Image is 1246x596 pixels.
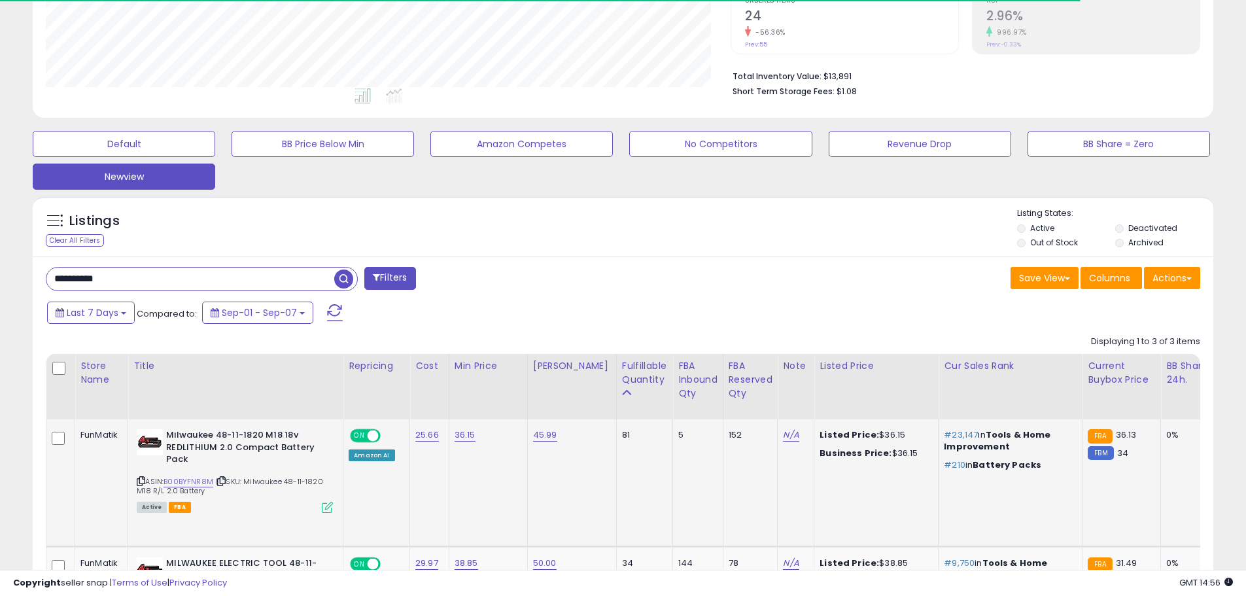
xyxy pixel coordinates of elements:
small: 996.97% [992,27,1027,37]
b: Short Term Storage Fees: [733,86,835,97]
div: Amazon AI [349,449,394,461]
div: Clear All Filters [46,234,104,247]
a: N/A [783,557,799,570]
b: Listed Price: [820,557,879,569]
span: FBA [169,502,191,513]
small: -56.36% [751,27,786,37]
span: #23,147 [944,429,978,441]
div: $36.15 [820,429,928,441]
span: 36.13 [1116,429,1137,441]
div: FBA inbound Qty [678,359,718,400]
small: FBM [1088,446,1113,460]
span: All listings currently available for purchase on Amazon [137,502,167,513]
span: Tools & Home Improvement [944,557,1047,581]
a: 36.15 [455,429,476,442]
h5: Listings [69,212,120,230]
b: Total Inventory Value: [733,71,822,82]
span: Compared to: [137,307,197,320]
span: OFF [379,430,400,442]
button: Actions [1144,267,1200,289]
div: 0% [1166,429,1209,441]
div: Fulfillable Quantity [622,359,667,387]
div: Repricing [349,359,404,373]
b: Business Price: [820,447,891,459]
span: | SKU: Milwaukee 48-11-1820 M18 R/L 2.0 Battery [137,476,323,496]
div: Current Buybox Price [1088,359,1155,387]
small: FBA [1088,429,1112,444]
div: [PERSON_NAME] [533,359,611,373]
span: Last 7 Days [67,306,118,319]
button: No Competitors [629,131,812,157]
img: 31kZW3E8u0L._SL40_.jpg [137,429,163,455]
p: in [944,429,1072,453]
span: Battery Packs [973,459,1041,471]
button: Amazon Competes [430,131,613,157]
p: in [944,459,1072,471]
span: #9,750 [944,557,975,569]
b: Listed Price: [820,429,879,441]
label: Archived [1128,237,1164,248]
h2: 2.96% [986,9,1200,26]
a: 25.66 [415,429,439,442]
label: Out of Stock [1030,237,1078,248]
div: Title [133,359,337,373]
div: Displaying 1 to 3 of 3 items [1091,336,1200,348]
div: 81 [622,429,663,441]
div: 5 [678,429,713,441]
div: Cur Sales Rank [944,359,1077,373]
button: Save View [1011,267,1079,289]
button: Last 7 Days [47,302,135,324]
span: 2025-09-15 14:56 GMT [1179,576,1233,589]
strong: Copyright [13,576,61,589]
a: Terms of Use [112,576,167,589]
button: Revenue Drop [829,131,1011,157]
span: 34 [1117,447,1128,459]
div: BB Share 24h. [1166,359,1214,387]
span: ON [351,430,368,442]
div: ASIN: [137,429,333,512]
button: Sep-01 - Sep-07 [202,302,313,324]
a: 29.97 [415,557,438,570]
div: FBA Reserved Qty [729,359,772,400]
button: Filters [364,267,415,290]
span: 31.49 [1116,557,1137,569]
div: Store Name [80,359,122,387]
span: Columns [1089,272,1130,285]
a: Privacy Policy [169,576,227,589]
label: Active [1030,222,1054,234]
div: 152 [729,429,768,441]
div: seller snap | | [13,577,227,589]
b: Milwaukee 48-11-1820 M18 18v REDLITHIUM 2.0 Compact Battery Pack [166,429,325,469]
span: Tools & Home Improvement [944,429,1050,453]
h2: 24 [745,9,958,26]
button: Newview [33,164,215,190]
div: Note [783,359,808,373]
a: N/A [783,429,799,442]
li: $13,891 [733,67,1190,83]
div: Min Price [455,359,522,373]
div: Listed Price [820,359,933,373]
span: Sep-01 - Sep-07 [222,306,297,319]
div: FunMatik [80,429,118,441]
a: B00BYFNR8M [164,476,213,487]
p: Listing States: [1017,207,1213,220]
button: Columns [1081,267,1142,289]
div: $36.15 [820,447,928,459]
button: BB Price Below Min [232,131,414,157]
a: 50.00 [533,557,557,570]
button: BB Share = Zero [1028,131,1210,157]
small: Prev: 55 [745,41,767,48]
label: Deactivated [1128,222,1177,234]
span: $1.08 [837,85,857,97]
button: Default [33,131,215,157]
div: Cost [415,359,443,373]
a: 38.85 [455,557,478,570]
a: 45.99 [533,429,557,442]
small: Prev: -0.33% [986,41,1021,48]
span: #210 [944,459,965,471]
